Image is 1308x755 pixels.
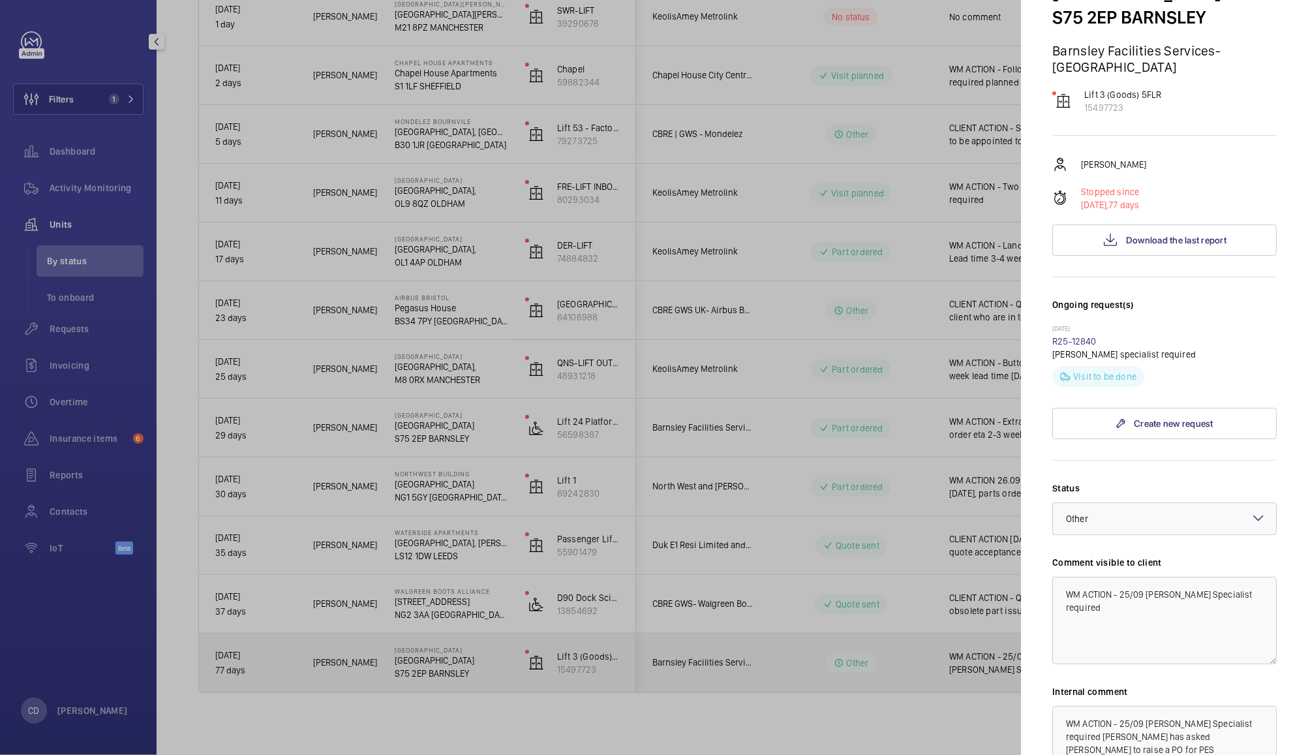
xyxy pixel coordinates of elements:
span: [DATE], [1081,200,1108,210]
img: elevator.svg [1056,93,1071,109]
h3: Ongoing request(s) [1052,298,1277,324]
p: [PERSON_NAME] [1081,158,1146,171]
p: S75 2EP BARNSLEY [1052,5,1277,29]
p: 77 days [1081,198,1140,211]
a: R25-12840 [1052,336,1097,347]
button: Download the last report [1052,224,1277,256]
p: Visit to be done [1073,370,1136,383]
label: Internal comment [1052,685,1277,698]
span: Download the last report [1126,235,1226,245]
p: [DATE] [1052,324,1277,335]
label: Comment visible to client [1052,556,1277,569]
p: Stopped since [1081,185,1140,198]
p: Barnsley Facilities Services- [GEOGRAPHIC_DATA] [1052,42,1277,75]
p: [PERSON_NAME] specialist required [1052,348,1277,361]
a: Create new request [1052,408,1277,439]
p: Lift 3 (Goods) 5FLR [1084,88,1161,101]
p: 15497723 [1084,101,1161,114]
span: Other [1066,514,1088,524]
label: Status [1052,482,1277,495]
